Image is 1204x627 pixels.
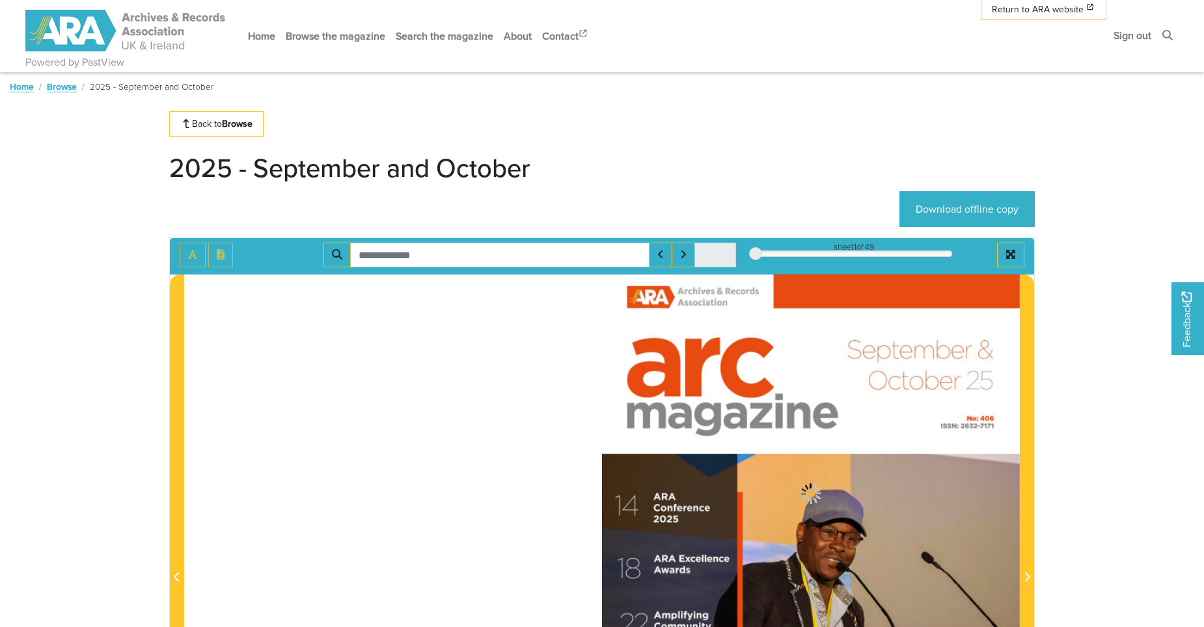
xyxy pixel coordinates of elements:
[169,111,264,137] a: Back toBrowse
[1108,18,1156,53] a: Sign out
[25,55,124,70] a: Powered by PastView
[537,19,594,53] a: Contact
[208,243,233,267] button: Open transcription window
[390,19,499,53] a: Search the magazine
[323,243,351,267] button: Search
[1179,291,1195,347] span: Feedback
[854,241,856,253] span: 1
[25,10,227,51] img: ARA - ARC Magazine | Powered by PastView
[672,243,695,267] button: Next Match
[992,3,1084,16] span: Return to ARA website
[47,80,77,93] a: Browse
[499,19,537,53] a: About
[222,117,253,130] strong: Browse
[90,80,213,93] span: 2025 - September and October
[649,243,672,267] button: Previous Match
[169,152,530,183] h1: 2025 - September and October
[280,19,390,53] a: Browse the magazine
[10,80,34,93] a: Home
[756,241,952,253] div: sheet of 49
[1171,282,1204,355] a: Would you like to provide feedback?
[180,243,206,267] button: Toggle text selection (Alt+T)
[25,3,227,59] a: ARA - ARC Magazine | Powered by PastView logo
[243,19,280,53] a: Home
[350,243,650,267] input: Search for
[997,243,1024,267] button: Full screen mode
[899,191,1035,227] a: Download offline copy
